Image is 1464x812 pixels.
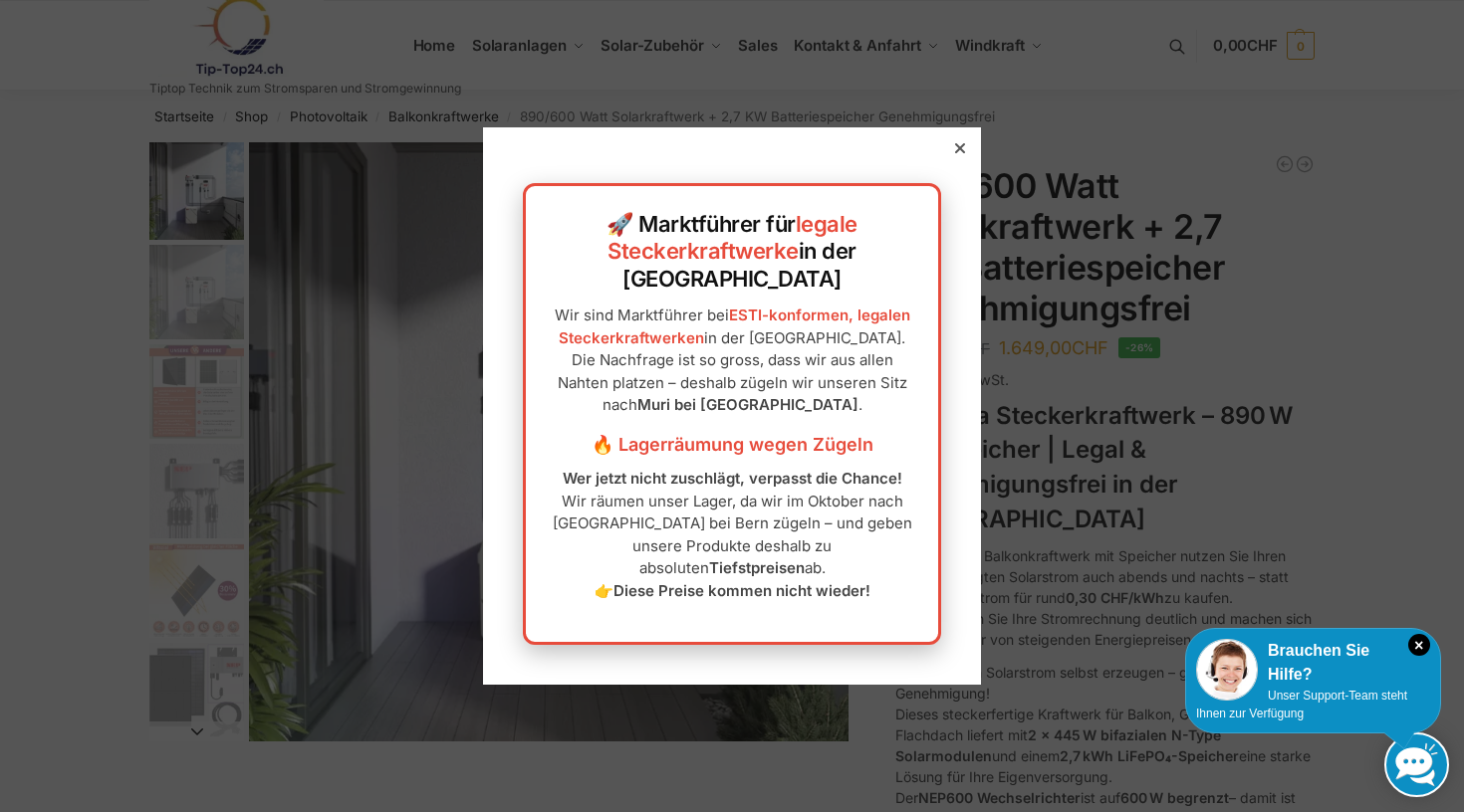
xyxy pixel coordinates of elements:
strong: Diese Preise kommen nicht wieder! [613,581,870,600]
strong: Muri bei [GEOGRAPHIC_DATA] [637,395,858,414]
p: Wir sind Marktführer bei in der [GEOGRAPHIC_DATA]. Die Nachfrage ist so gross, dass wir aus allen... [546,304,918,417]
a: ESTI-konformen, legalen Steckerkraftwerken [559,305,910,347]
a: legale Steckerkraftwerke [608,211,857,265]
div: Brauchen Sie Hilfe? [1196,639,1430,687]
span: Unser Support-Team steht Ihnen zur Verfügung [1196,689,1407,720]
i: Schließen [1408,634,1430,656]
p: Wir räumen unser Lager, da wir im Oktober nach [GEOGRAPHIC_DATA] bei Bern zügeln – und geben unse... [546,468,918,602]
strong: Wer jetzt nicht zuschlägt, verpasst die Chance! [563,469,902,488]
img: Customer service [1196,639,1258,701]
strong: Tiefstpreisen [709,558,805,577]
h3: 🔥 Lagerräumung wegen Zügeln [546,432,918,458]
h2: 🚀 Marktführer für in der [GEOGRAPHIC_DATA] [546,211,918,294]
